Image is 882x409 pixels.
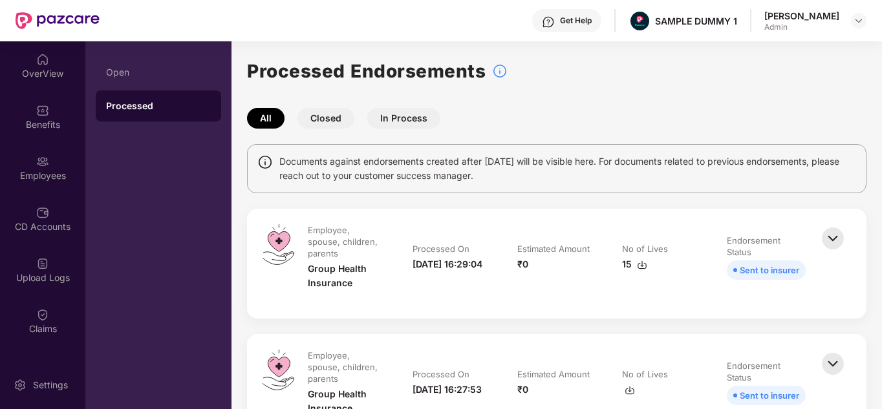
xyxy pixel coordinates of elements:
[257,154,273,170] img: svg+xml;base64,PHN2ZyBpZD0iSW5mbyIgeG1sbnM9Imh0dHA6Ly93d3cudzMub3JnLzIwMDAvc3ZnIiB3aWR0aD0iMTQiIG...
[819,224,847,253] img: svg+xml;base64,PHN2ZyBpZD0iQmFjay0zMngzMiIgeG1sbnM9Imh0dHA6Ly93d3cudzMub3JnLzIwMDAvc3ZnIiB3aWR0aD...
[263,224,294,265] img: svg+xml;base64,PHN2ZyB4bWxucz0iaHR0cDovL3d3dy53My5vcmcvMjAwMC9zdmciIHdpZHRoPSI0OS4zMiIgaGVpZ2h0PS...
[14,379,27,392] img: svg+xml;base64,PHN2ZyBpZD0iU2V0dGluZy0yMHgyMCIgeG1sbnM9Imh0dHA6Ly93d3cudzMub3JnLzIwMDAvc3ZnIiB3aW...
[517,243,590,255] div: Estimated Amount
[819,350,847,378] img: svg+xml;base64,PHN2ZyBpZD0iQmFjay0zMngzMiIgeG1sbnM9Imh0dHA6Ly93d3cudzMub3JnLzIwMDAvc3ZnIiB3aWR0aD...
[413,243,469,255] div: Processed On
[106,100,211,112] div: Processed
[727,360,803,383] div: Endorsement Status
[36,257,49,270] img: svg+xml;base64,PHN2ZyBpZD0iVXBsb2FkX0xvZ3MiIGRhdGEtbmFtZT0iVXBsb2FkIExvZ3MiIHhtbG5zPSJodHRwOi8vd3...
[740,388,799,403] div: Sent to insurer
[16,12,100,29] img: New Pazcare Logo
[36,53,49,66] img: svg+xml;base64,PHN2ZyBpZD0iSG9tZSIgeG1sbnM9Imh0dHA6Ly93d3cudzMub3JnLzIwMDAvc3ZnIiB3aWR0aD0iMjAiIG...
[764,10,839,22] div: [PERSON_NAME]
[279,154,856,183] span: Documents against endorsements created after [DATE] will be visible here. For documents related t...
[630,12,649,30] img: Pazcare_Alternative_logo-01-01.png
[625,385,635,395] img: svg+xml;base64,PHN2ZyBpZD0iRG93bmxvYWQtMzJ4MzIiIHhtbG5zPSJodHRwOi8vd3d3LnczLm9yZy8yMDAwL3N2ZyIgd2...
[740,263,799,277] div: Sent to insurer
[517,257,528,271] div: ₹0
[560,16,592,26] div: Get Help
[106,67,211,78] div: Open
[622,243,668,255] div: No of Lives
[517,383,528,397] div: ₹0
[413,257,482,271] div: [DATE] 16:29:04
[764,22,839,32] div: Admin
[308,350,384,384] div: Employee, spouse, children, parents
[637,260,647,270] img: svg+xml;base64,PHN2ZyBpZD0iRG93bmxvYWQtMzJ4MzIiIHhtbG5zPSJodHRwOi8vd3d3LnczLm9yZy8yMDAwL3N2ZyIgd2...
[655,15,737,27] div: SAMPLE DUMMY 1
[36,104,49,117] img: svg+xml;base64,PHN2ZyBpZD0iQmVuZWZpdHMiIHhtbG5zPSJodHRwOi8vd3d3LnczLm9yZy8yMDAwL3N2ZyIgd2lkdGg9Ij...
[36,155,49,168] img: svg+xml;base64,PHN2ZyBpZD0iRW1wbG95ZWVzIiB4bWxucz0iaHR0cDovL3d3dy53My5vcmcvMjAwMC9zdmciIHdpZHRoPS...
[492,63,508,79] img: svg+xml;base64,PHN2ZyBpZD0iSW5mb18tXzMyeDMyIiBkYXRhLW5hbWU9IkluZm8gLSAzMngzMiIgeG1sbnM9Imh0dHA6Ly...
[622,368,668,380] div: No of Lives
[247,57,486,85] h1: Processed Endorsements
[29,379,72,392] div: Settings
[36,359,49,372] img: svg+xml;base64,PHN2ZyBpZD0iQ2xhaW0iIHhtbG5zPSJodHRwOi8vd3d3LnczLm9yZy8yMDAwL3N2ZyIgd2lkdGg9IjIwIi...
[413,368,469,380] div: Processed On
[247,108,285,129] button: All
[727,235,803,258] div: Endorsement Status
[367,108,440,129] button: In Process
[542,16,555,28] img: svg+xml;base64,PHN2ZyBpZD0iSGVscC0zMngzMiIgeG1sbnM9Imh0dHA6Ly93d3cudzMub3JnLzIwMDAvc3ZnIiB3aWR0aD...
[622,257,647,271] div: 15
[517,368,590,380] div: Estimated Amount
[263,350,294,390] img: svg+xml;base64,PHN2ZyB4bWxucz0iaHR0cDovL3d3dy53My5vcmcvMjAwMC9zdmciIHdpZHRoPSI0OS4zMiIgaGVpZ2h0PS...
[413,383,482,397] div: [DATE] 16:27:53
[308,224,384,259] div: Employee, spouse, children, parents
[854,16,864,26] img: svg+xml;base64,PHN2ZyBpZD0iRHJvcGRvd24tMzJ4MzIiIHhtbG5zPSJodHRwOi8vd3d3LnczLm9yZy8yMDAwL3N2ZyIgd2...
[308,262,387,290] div: Group Health Insurance
[297,108,354,129] button: Closed
[36,206,49,219] img: svg+xml;base64,PHN2ZyBpZD0iQ0RfQWNjb3VudHMiIGRhdGEtbmFtZT0iQ0QgQWNjb3VudHMiIHhtbG5zPSJodHRwOi8vd3...
[36,308,49,321] img: svg+xml;base64,PHN2ZyBpZD0iQ2xhaW0iIHhtbG5zPSJodHRwOi8vd3d3LnczLm9yZy8yMDAwL3N2ZyIgd2lkdGg9IjIwIi...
